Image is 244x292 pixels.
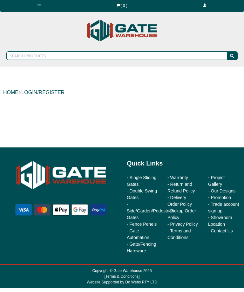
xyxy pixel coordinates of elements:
a: - Side/Garden/Pedestrian Gates [127,202,174,220]
a: - Privacy Policy [167,222,198,227]
img: payment options [14,203,108,217]
div: Quick Links [127,157,239,170]
a: - Fence Penels [127,222,157,227]
a: Terms & Conditions [105,274,139,279]
img: Gate Warehouse [14,157,108,193]
a: - Project Gallery [208,175,225,187]
a: - Double Swing Gates [127,188,157,200]
a: HOME [3,90,18,95]
a: - Single Sliding Gates [127,175,156,187]
a: - Pickup Order Policy [167,208,196,220]
a: - Showroom Location [208,215,232,227]
a: - Warranty [167,175,188,180]
img: Gate Warehouse [85,16,159,45]
a: - Return and Refund Policy [167,182,195,193]
a: LOGIN/REGISTER [21,90,64,95]
a: - Terms and Conditions [167,228,191,240]
input: SEARCH PRODUCTS [6,51,228,60]
div: > [3,82,241,103]
a: - Gate Automation [127,228,149,240]
a: Website Supported by Do Webs PTY LTD [87,280,157,284]
a: - Contact Us [208,228,233,233]
a: - Delivery Order Policy [167,195,192,207]
a: - Promotion [208,195,231,200]
a: - Gate/Fencing Hardware [127,242,156,253]
a: - Our Designs [208,188,235,193]
a: - Trade account sign up [208,202,239,213]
